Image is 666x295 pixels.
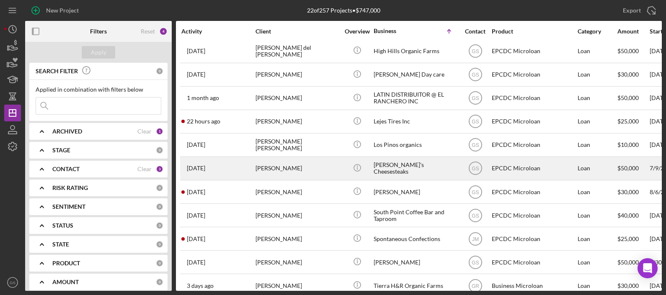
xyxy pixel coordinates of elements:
[256,64,339,86] div: [PERSON_NAME]
[52,222,73,229] b: STATUS
[374,110,457,133] div: Lejes Tires Inc
[492,40,576,62] div: EPCDC Microloan
[91,46,106,59] div: Apply
[137,166,152,172] div: Clear
[156,222,163,229] div: 0
[141,28,155,35] div: Reset
[492,157,576,180] div: EPCDC Microloan
[36,86,161,93] div: Applied in combination with filters below
[256,28,339,35] div: Client
[492,181,576,203] div: EPCDC Microloan
[374,134,457,156] div: Los Pinos organics
[374,40,457,62] div: High Hills Organic Farms
[187,71,205,78] time: 2025-03-11 17:28
[256,157,339,180] div: [PERSON_NAME]
[374,87,457,109] div: LATIN DISTRIBUITOR @ EL RANCHERO INC
[256,181,339,203] div: [PERSON_NAME]
[256,228,339,250] div: [PERSON_NAME]
[638,258,658,278] div: Open Intercom Messenger
[374,157,457,180] div: [PERSON_NAME]'s Cheesesteaks
[187,259,205,266] time: 2025-01-30 05:01
[472,95,479,101] text: GS
[256,134,339,156] div: [PERSON_NAME] [PERSON_NAME]
[187,282,214,289] time: 2025-08-25 21:44
[578,87,617,109] div: Loan
[617,40,649,62] div: $50,000
[374,204,457,226] div: South Point Coffee Bar and Taproom
[187,165,205,172] time: 2025-08-23 05:05
[256,87,339,109] div: [PERSON_NAME]
[187,189,205,195] time: 2025-08-27 00:30
[492,64,576,86] div: EPCDC Microloan
[492,28,576,35] div: Product
[578,181,617,203] div: Loan
[36,68,78,74] b: SEARCH FILTER
[90,28,107,35] b: Filters
[578,157,617,180] div: Loan
[578,64,617,86] div: Loan
[492,204,576,226] div: EPCDC Microloan
[187,141,205,148] time: 2025-07-01 04:14
[459,28,491,35] div: Contact
[472,259,479,265] text: GS
[187,118,220,125] time: 2025-08-28 02:54
[472,119,479,125] text: GS
[187,48,205,54] time: 2025-06-16 18:03
[472,236,479,242] text: JM
[25,2,87,19] button: New Project
[617,181,649,203] div: $30,000
[578,40,617,62] div: Loan
[578,134,617,156] div: Loan
[492,134,576,156] div: EPCDC Microloan
[617,204,649,226] div: $40,000
[617,134,649,156] div: $10,000
[472,72,479,78] text: GS
[374,64,457,86] div: [PERSON_NAME] Day care
[617,251,649,273] div: $50,000
[623,2,641,19] div: Export
[617,228,649,250] div: $25,000
[492,228,576,250] div: EPCDC Microloan
[374,181,457,203] div: [PERSON_NAME]
[472,189,479,195] text: GS
[256,110,339,133] div: [PERSON_NAME]
[374,28,416,34] div: Business
[156,184,163,192] div: 0
[156,165,163,173] div: 3
[156,146,163,154] div: 0
[187,236,205,242] time: 2025-08-27 18:52
[52,203,85,210] b: SENTIMENT
[256,251,339,273] div: [PERSON_NAME]
[187,95,219,101] time: 2025-07-17 21:33
[159,27,168,36] div: 4
[614,2,662,19] button: Export
[10,280,15,285] text: GS
[256,204,339,226] div: [PERSON_NAME]
[578,228,617,250] div: Loan
[46,2,79,19] div: New Project
[492,87,576,109] div: EPCDC Microloan
[617,157,649,180] div: $50,000
[492,251,576,273] div: EPCDC Microloan
[472,49,479,54] text: GS
[617,28,649,35] div: Amount
[52,166,80,172] b: CONTACT
[578,28,617,35] div: Category
[617,110,649,133] div: $25,000
[341,28,373,35] div: Overview
[307,7,380,14] div: 22 of 257 Projects • $747,000
[137,128,152,135] div: Clear
[156,259,163,267] div: 0
[52,147,70,154] b: STAGE
[492,110,576,133] div: EPCDC Microloan
[181,28,255,35] div: Activity
[52,279,79,285] b: AMOUNT
[156,67,163,75] div: 0
[156,203,163,210] div: 0
[472,166,479,172] text: GS
[374,251,457,273] div: [PERSON_NAME]
[578,251,617,273] div: Loan
[156,241,163,248] div: 0
[256,40,339,62] div: [PERSON_NAME] del [PERSON_NAME]
[374,228,457,250] div: Spontaneous Confections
